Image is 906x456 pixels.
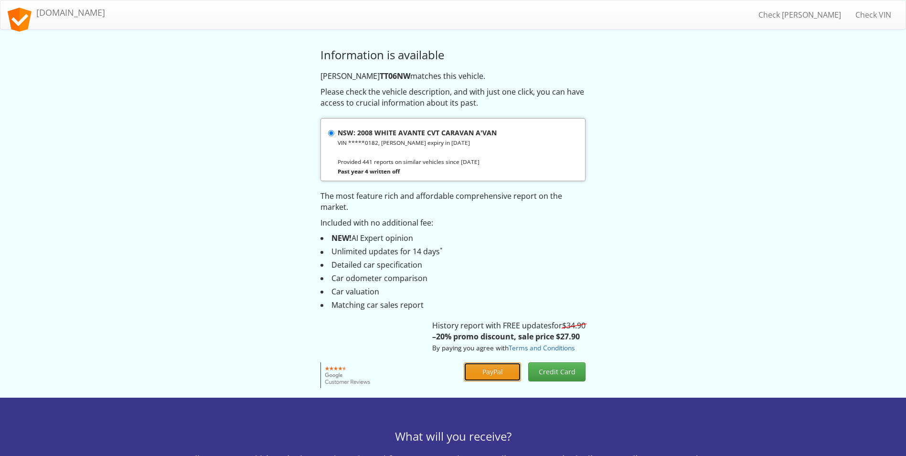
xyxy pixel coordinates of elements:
p: Included with no additional fee: [320,217,586,228]
li: Detailed car specification [320,260,586,271]
input: NSW: 2008 WHITE AVANTE CVT CARAVAN A'VAN VIN *****0182, [PERSON_NAME] expiry in [DATE] Provided 4... [328,130,334,136]
small: By paying you agree with [432,343,575,352]
button: PayPal [464,362,521,381]
li: Unlimited updates for 14 days [320,246,586,257]
strong: –20% promo discount, sale price $27.90 [432,331,580,342]
li: Matching car sales report [320,300,586,311]
strong: NSW: 2008 WHITE AVANTE CVT CARAVAN A'VAN [338,128,497,137]
small: Provided 441 reports on similar vehicles since [DATE] [338,158,480,165]
small: VIN *****0182, [PERSON_NAME] expiry in [DATE] [338,139,470,146]
li: AI Expert opinion [320,233,586,244]
s: $34.90 [562,320,586,331]
button: Credit Card [528,362,586,381]
a: [DOMAIN_NAME] [0,0,112,24]
li: Car odometer comparison [320,273,586,284]
h3: Information is available [320,49,586,61]
p: [PERSON_NAME] matches this vehicle. [320,71,586,82]
h3: What will you receive? [181,430,725,443]
img: logo.svg [8,8,32,32]
span: for [552,320,586,331]
strong: Past year 4 written off [338,167,400,175]
p: History report with FREE updates [432,320,586,353]
a: Terms and Conditions [509,343,575,352]
img: Google customer reviews [320,362,375,388]
p: Please check the vehicle description, and with just one click, you can have access to crucial inf... [320,87,586,109]
li: Car valuation [320,286,586,297]
a: Check VIN [848,3,898,27]
strong: TT06NW [380,71,410,81]
strong: NEW! [331,233,352,243]
p: The most feature rich and affordable comprehensive report on the market. [320,191,586,213]
a: Check [PERSON_NAME] [751,3,848,27]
